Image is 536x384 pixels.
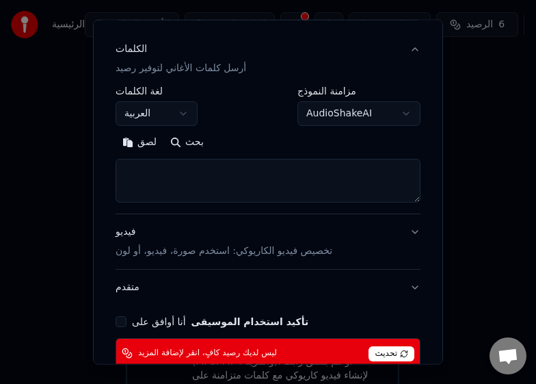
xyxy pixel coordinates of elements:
button: أنا أوافق على [191,317,309,327]
label: مزامنة النموذج [297,86,420,96]
label: أنا أوافق على [132,317,308,327]
p: أرسل كلمات الأغاني لتوفير رصيد [116,62,246,75]
p: تخصيص فيديو الكاريوكي: استخدم صورة، فيديو، أو لون [116,244,332,258]
div: الكلمات [116,42,147,56]
div: الكلماتأرسل كلمات الأغاني لتوفير رصيد [116,86,420,214]
span: تحديث [368,346,414,361]
span: ليس لديك رصيد كافٍ، انقر لإضافة المزيد [138,347,277,358]
button: متقدم [116,270,420,305]
button: بحث [163,131,211,153]
div: فيديو [116,225,332,258]
button: لصق [116,131,163,153]
button: الكلماتأرسل كلمات الأغاني لتوفير رصيد [116,31,420,86]
button: فيديوتخصيص فيديو الكاريوكي: استخدم صورة، فيديو، أو لون [116,214,420,269]
label: لغة الكلمات [116,86,198,96]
